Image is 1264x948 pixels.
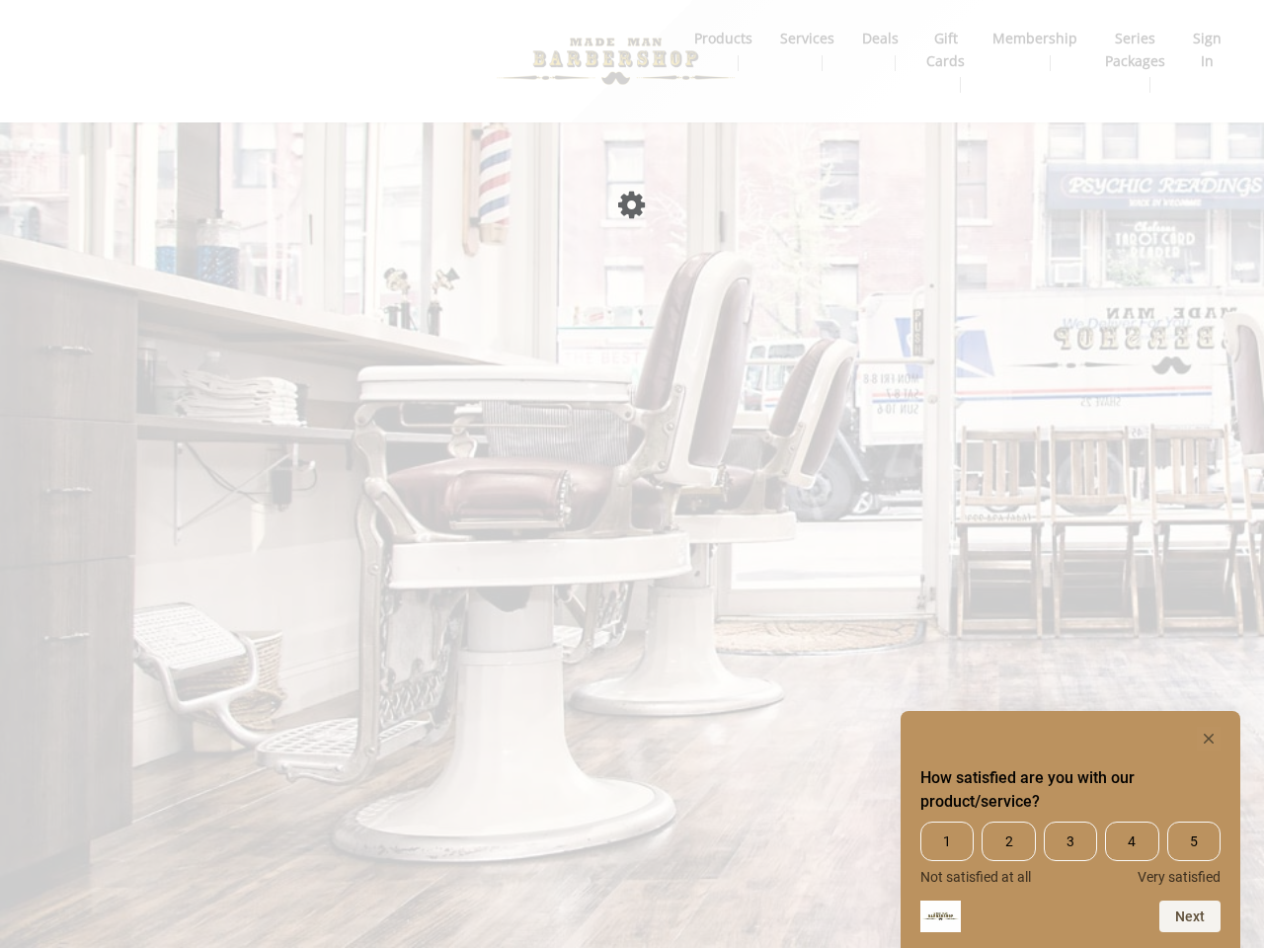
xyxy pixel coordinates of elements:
span: 2 [982,822,1035,861]
div: How satisfied are you with our product/service? Select an option from 1 to 5, with 1 being Not sa... [920,822,1221,885]
button: Next question [1159,901,1221,932]
h2: How satisfied are you with our product/service? Select an option from 1 to 5, with 1 being Not sa... [920,766,1221,814]
button: Hide survey [1197,727,1221,750]
span: 5 [1167,822,1221,861]
span: 3 [1044,822,1097,861]
span: Not satisfied at all [920,869,1031,885]
span: Very satisfied [1138,869,1221,885]
span: 1 [920,822,974,861]
span: 4 [1105,822,1158,861]
div: How satisfied are you with our product/service? Select an option from 1 to 5, with 1 being Not sa... [920,727,1221,932]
